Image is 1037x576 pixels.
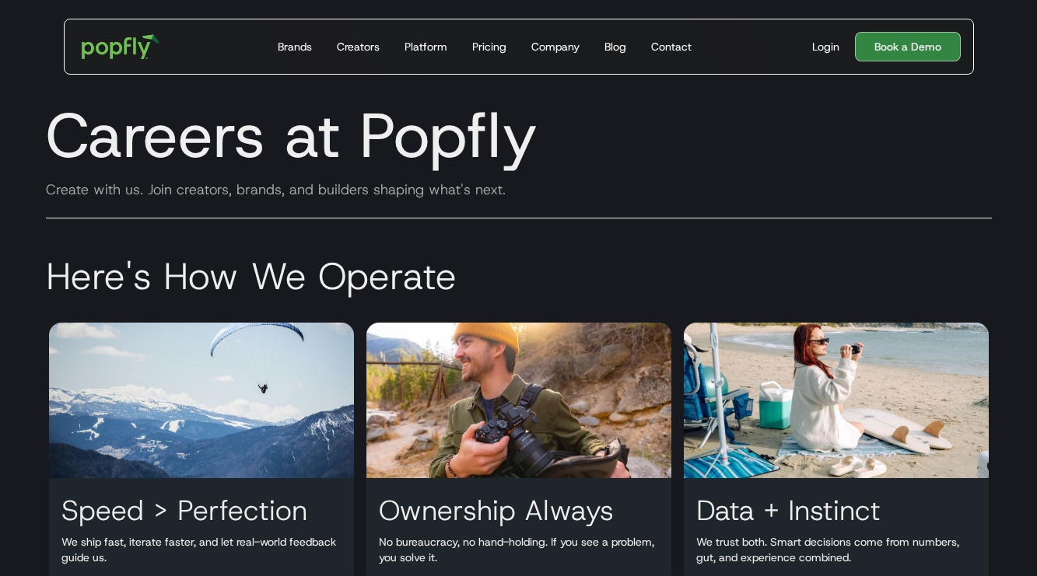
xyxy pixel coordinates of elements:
[366,494,626,526] h3: Ownership Always
[272,19,318,74] a: Brands
[472,39,506,54] div: Pricing
[331,19,386,74] a: Creators
[651,39,692,54] div: Contact
[684,534,989,565] p: We trust both. Smart decisions come from numbers, gut, and experience combined.
[466,19,513,74] a: Pricing
[366,534,671,565] p: No bureaucracy, no hand-holding. If you see a problem, you solve it.
[49,494,320,526] h3: Speed > Perfection
[278,39,312,54] div: Brands
[598,19,632,74] a: Blog
[71,23,171,70] a: home
[525,19,586,74] a: Company
[398,19,454,74] a: Platform
[33,98,1004,173] h1: Careers at Popfly
[337,39,380,54] div: Creators
[33,253,1004,299] h2: Here's How We Operate
[531,39,580,54] div: Company
[49,534,354,565] p: We ship fast, iterate faster, and let real-world feedback guide us.
[33,180,1004,199] div: Create with us. Join creators, brands, and builders shaping what's next.
[812,39,839,54] div: Login
[806,39,846,54] a: Login
[604,39,626,54] div: Blog
[684,494,893,526] h3: Data + Instinct
[855,32,961,61] a: Book a Demo
[645,19,698,74] a: Contact
[405,39,447,54] div: Platform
